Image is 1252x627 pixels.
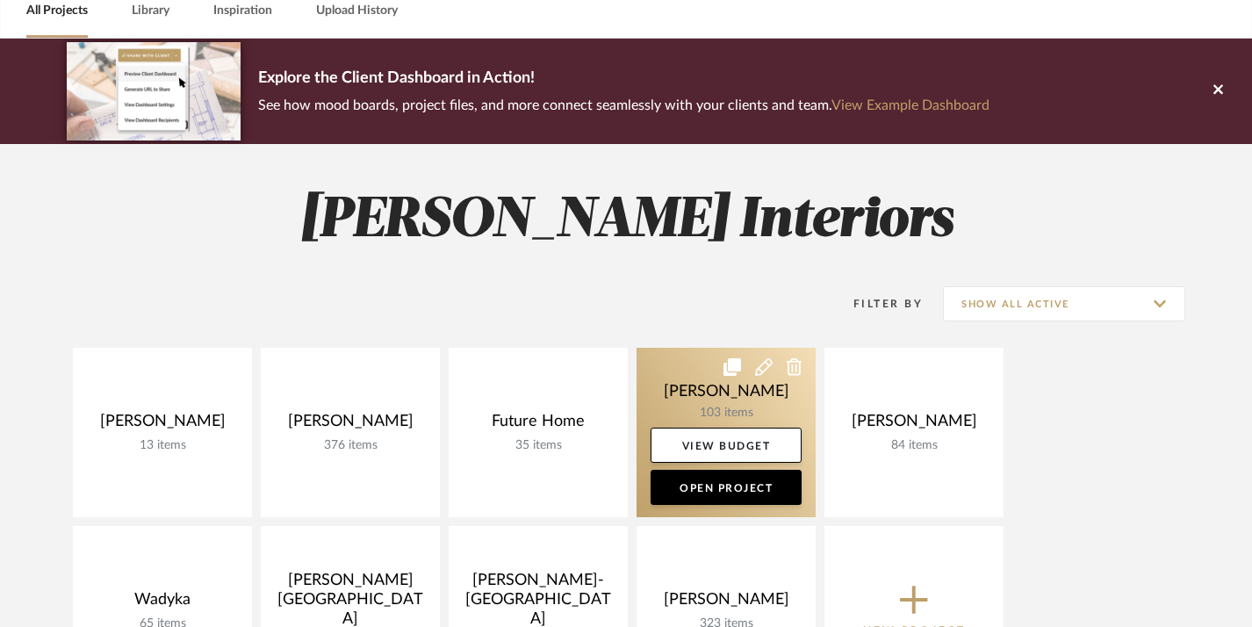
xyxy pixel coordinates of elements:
[67,42,241,140] img: d5d033c5-7b12-40c2-a960-1ecee1989c38.png
[651,470,802,505] a: Open Project
[651,428,802,463] a: View Budget
[87,590,238,616] div: Wadyka
[275,412,426,438] div: [PERSON_NAME]
[831,98,989,112] a: View Example Dashboard
[838,412,989,438] div: [PERSON_NAME]
[87,412,238,438] div: [PERSON_NAME]
[463,412,614,438] div: Future Home
[258,65,989,93] p: Explore the Client Dashboard in Action!
[838,438,989,453] div: 84 items
[258,93,989,118] p: See how mood boards, project files, and more connect seamlessly with your clients and team.
[463,438,614,453] div: 35 items
[651,590,802,616] div: [PERSON_NAME]
[87,438,238,453] div: 13 items
[831,295,923,313] div: Filter By
[275,438,426,453] div: 376 items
